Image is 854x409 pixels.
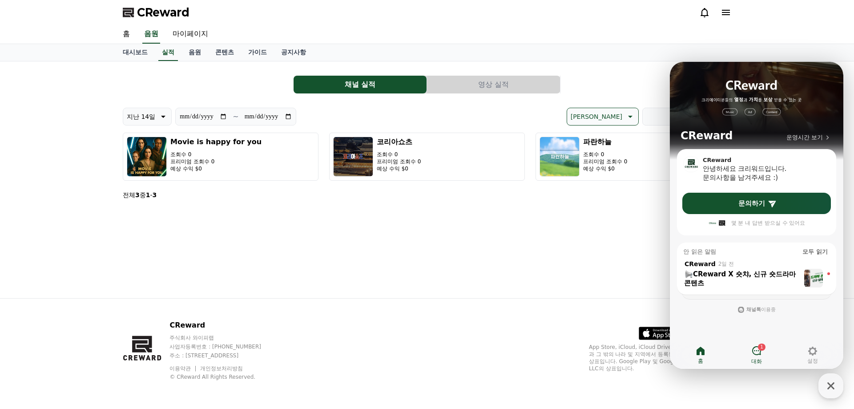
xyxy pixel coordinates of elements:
a: 이용약관 [169,365,197,372]
button: 지난 14일 [123,108,172,126]
strong: 3 [135,191,140,198]
img: 코리아쇼츠 [333,137,373,177]
button: 영상 실적 [427,76,560,93]
button: 파란하늘 조회수 0 프리미엄 조회수 0 예상 수익 $0 [536,133,731,181]
button: 코리아쇼츠 조회수 0 프리미엄 조회수 0 예상 수익 $0 [329,133,525,181]
p: 조회수 0 [377,151,421,158]
p: 조회수 0 [170,151,262,158]
a: 음원 [142,25,160,44]
p: 주식회사 와이피랩 [169,334,278,341]
a: 공지사항 [274,44,313,61]
p: 전체 중 - [123,190,157,199]
p: 지난 14일 [127,110,155,123]
a: 실적 [158,44,178,61]
a: 개인정보처리방침 [200,365,243,372]
p: 예상 수익 $0 [583,165,627,172]
a: 콘텐츠 [208,44,241,61]
h3: 코리아쇼츠 [377,137,421,147]
span: CReward [137,5,189,20]
a: 대시보드 [116,44,155,61]
img: 파란하늘 [540,137,580,177]
img: Movie is happy for you [127,137,167,177]
p: ~ [233,111,238,122]
p: App Store, iCloud, iCloud Drive 및 iTunes Store는 미국과 그 밖의 나라 및 지역에서 등록된 Apple Inc.의 서비스 상표입니다. Goo... [589,344,731,372]
button: Movie is happy for you 조회수 0 프리미엄 조회수 0 예상 수익 $0 [123,133,318,181]
a: 마이페이지 [165,25,215,44]
a: 홈 [116,25,137,44]
a: CReward [123,5,189,20]
p: 조회수 0 [583,151,627,158]
p: [PERSON_NAME] [571,110,622,123]
button: [PERSON_NAME] [567,108,639,126]
p: 사업자등록번호 : [PHONE_NUMBER] [169,343,278,350]
strong: 1 [146,191,150,198]
p: 예상 수익 $0 [170,165,262,172]
p: 프리미엄 조회수 0 [170,158,262,165]
p: CReward [169,320,278,331]
strong: 3 [153,191,157,198]
p: 주소 : [STREET_ADDRESS] [169,352,278,359]
p: 프리미엄 조회수 0 [583,158,627,165]
p: 프리미엄 조회수 0 [377,158,421,165]
p: 예상 수익 $0 [377,165,421,172]
button: 채널 실적 [294,76,427,93]
h3: 파란하늘 [583,137,627,147]
a: 음원 [181,44,208,61]
iframe: Channel chat [670,62,843,369]
h3: Movie is happy for you [170,137,262,147]
p: © CReward All Rights Reserved. [169,373,278,381]
a: 가이드 [241,44,274,61]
